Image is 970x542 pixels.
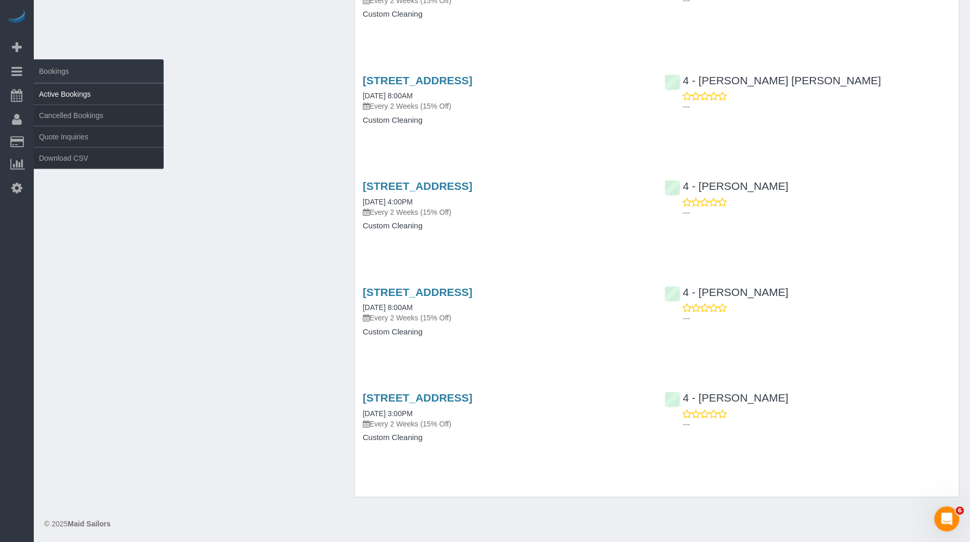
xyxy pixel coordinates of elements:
[363,303,413,312] a: [DATE] 8:00AM
[363,207,649,217] p: Every 2 Weeks (15% Off)
[363,92,413,100] a: [DATE] 8:00AM
[363,180,473,192] a: [STREET_ADDRESS]
[665,74,882,86] a: 4 - [PERSON_NAME] [PERSON_NAME]
[665,392,789,404] a: 4 - [PERSON_NAME]
[683,101,951,112] p: ---
[683,208,951,218] p: ---
[683,313,951,324] p: ---
[68,520,110,528] strong: Maid Sailors
[363,10,649,19] h4: Custom Cleaning
[34,105,164,126] a: Cancelled Bookings
[665,180,789,192] a: 4 - [PERSON_NAME]
[6,10,27,25] img: Automaid Logo
[363,116,649,125] h4: Custom Cleaning
[683,419,951,430] p: ---
[363,419,649,429] p: Every 2 Weeks (15% Off)
[363,313,649,323] p: Every 2 Weeks (15% Off)
[34,83,164,169] ul: Bookings
[956,507,964,515] span: 6
[665,286,789,298] a: 4 - [PERSON_NAME]
[34,148,164,169] a: Download CSV
[363,74,473,86] a: [STREET_ADDRESS]
[34,126,164,147] a: Quote Inquiries
[34,59,164,83] span: Bookings
[363,409,413,418] a: [DATE] 3:00PM
[363,328,649,337] h4: Custom Cleaning
[363,222,649,230] h4: Custom Cleaning
[363,198,413,206] a: [DATE] 4:00PM
[44,519,960,529] div: © 2025
[363,101,649,111] p: Every 2 Weeks (15% Off)
[363,433,649,442] h4: Custom Cleaning
[363,392,473,404] a: [STREET_ADDRESS]
[363,286,473,298] a: [STREET_ADDRESS]
[34,84,164,105] a: Active Bookings
[935,507,960,532] iframe: Intercom live chat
